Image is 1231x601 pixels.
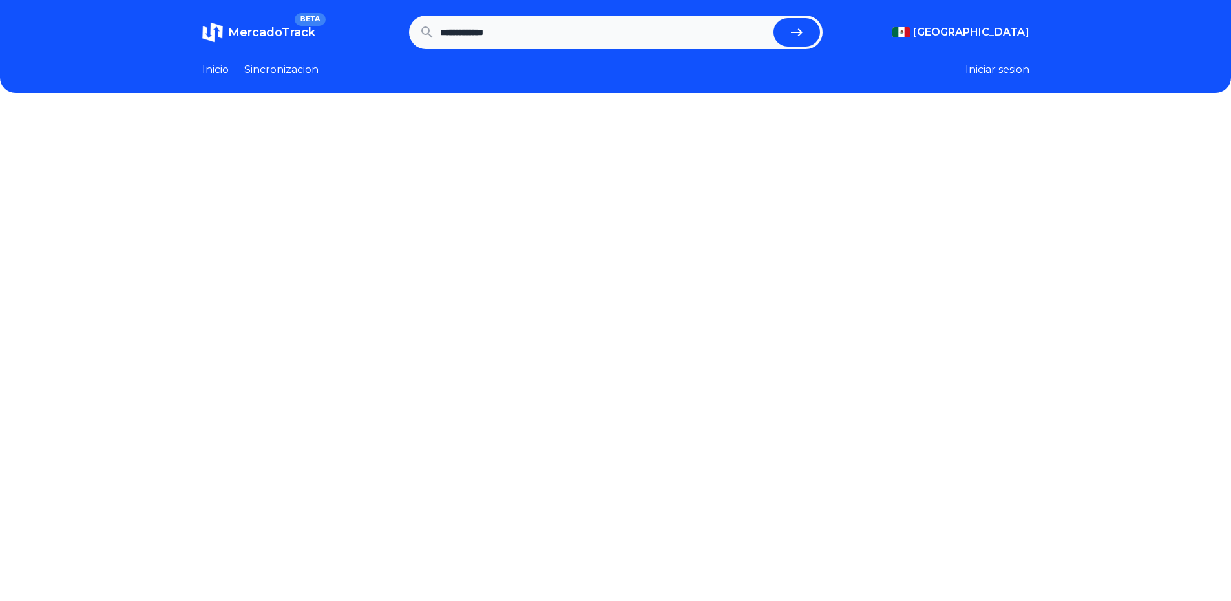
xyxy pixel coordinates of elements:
[202,62,229,78] a: Inicio
[202,22,315,43] a: MercadoTrackBETA
[913,25,1029,40] span: [GEOGRAPHIC_DATA]
[295,13,325,26] span: BETA
[892,27,910,37] img: Mexico
[244,62,319,78] a: Sincronizacion
[965,62,1029,78] button: Iniciar sesion
[202,22,223,43] img: MercadoTrack
[228,25,315,39] span: MercadoTrack
[892,25,1029,40] button: [GEOGRAPHIC_DATA]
